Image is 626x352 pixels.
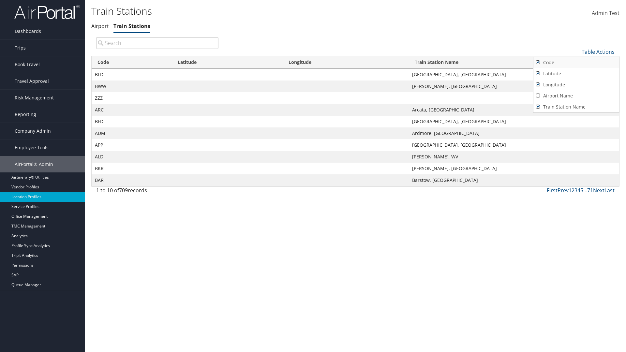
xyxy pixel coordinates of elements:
[15,23,41,39] span: Dashboards
[15,40,26,56] span: Trips
[533,79,619,90] a: Longitude
[15,56,40,73] span: Book Travel
[15,123,51,139] span: Company Admin
[15,156,53,172] span: AirPortal® Admin
[14,4,80,20] img: airportal-logo.png
[533,68,619,79] a: Latitude
[15,139,49,156] span: Employee Tools
[533,57,619,68] a: Code
[15,90,54,106] span: Risk Management
[15,73,49,89] span: Travel Approval
[15,106,36,123] span: Reporting
[533,101,619,112] a: Train Station Name
[533,90,619,101] a: Airport Name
